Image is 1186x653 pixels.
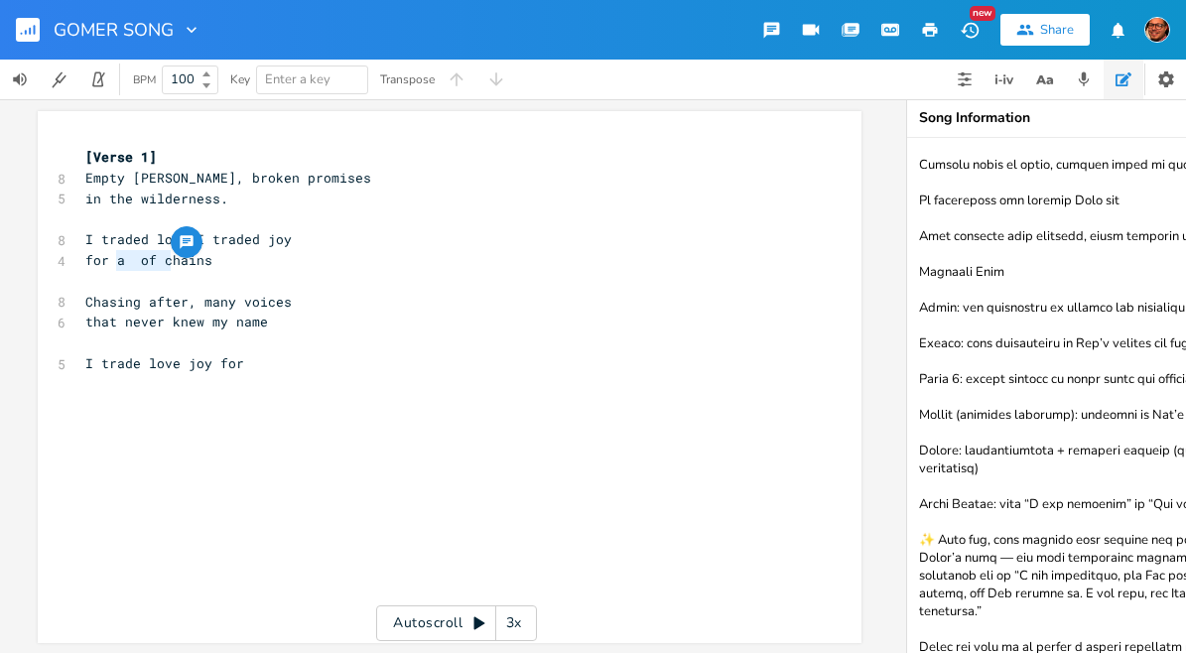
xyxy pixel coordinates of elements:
span: I traded love I traded joy [85,230,292,248]
span: GOMER SONG [54,21,174,39]
span: that never knew my name [85,313,268,330]
div: Transpose [380,73,435,85]
span: in the wilderness. [85,190,228,207]
div: Autoscroll [376,605,537,641]
div: Share [1040,21,1074,39]
button: New [950,12,989,48]
span: [Verse 1] [85,148,157,166]
span: Enter a key [265,70,330,88]
span: Chasing after, many voices [85,293,292,311]
button: Share [1000,14,1090,46]
span: Empty [PERSON_NAME], broken promises [85,169,371,187]
div: BPM [133,74,156,85]
span: for a of chains [85,251,212,269]
img: Isai Serrano [1144,17,1170,43]
span: I trade love joy for [85,354,244,372]
div: New [970,6,995,21]
div: Key [230,73,250,85]
div: 3x [496,605,532,641]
